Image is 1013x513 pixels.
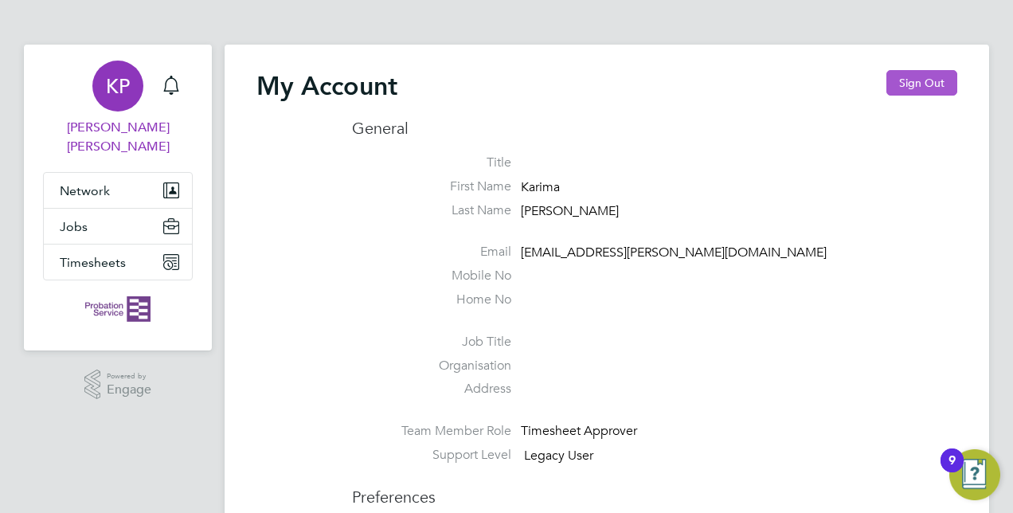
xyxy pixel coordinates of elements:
[106,76,130,96] span: KP
[352,358,511,374] label: Organisation
[43,118,193,156] span: Karima Paul-Douglas
[352,423,511,440] label: Team Member Role
[43,61,193,156] a: KP[PERSON_NAME] [PERSON_NAME]
[521,423,672,440] div: Timesheet Approver
[44,209,192,244] button: Jobs
[886,70,957,96] button: Sign Out
[44,173,192,208] button: Network
[60,255,126,270] span: Timesheets
[85,296,150,322] img: probationservice-logo-retina.png
[352,292,511,308] label: Home No
[949,449,1000,500] button: Open Resource Center, 9 new notifications
[84,370,152,400] a: Powered byEngage
[24,45,212,350] nav: Main navigation
[521,179,560,195] span: Karima
[352,381,511,397] label: Address
[352,155,511,171] label: Title
[352,244,511,260] label: Email
[521,203,619,219] span: [PERSON_NAME]
[256,70,397,102] h2: My Account
[60,183,110,198] span: Network
[352,334,511,350] label: Job Title
[352,268,511,284] label: Mobile No
[60,219,88,234] span: Jobs
[524,448,593,464] span: Legacy User
[43,296,193,322] a: Go to home page
[352,471,957,507] h3: Preferences
[948,460,956,481] div: 9
[352,118,957,139] h3: General
[521,245,827,261] span: [EMAIL_ADDRESS][PERSON_NAME][DOMAIN_NAME]
[352,178,511,195] label: First Name
[107,383,151,397] span: Engage
[107,370,151,383] span: Powered by
[352,447,511,464] label: Support Level
[44,245,192,280] button: Timesheets
[352,202,511,219] label: Last Name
